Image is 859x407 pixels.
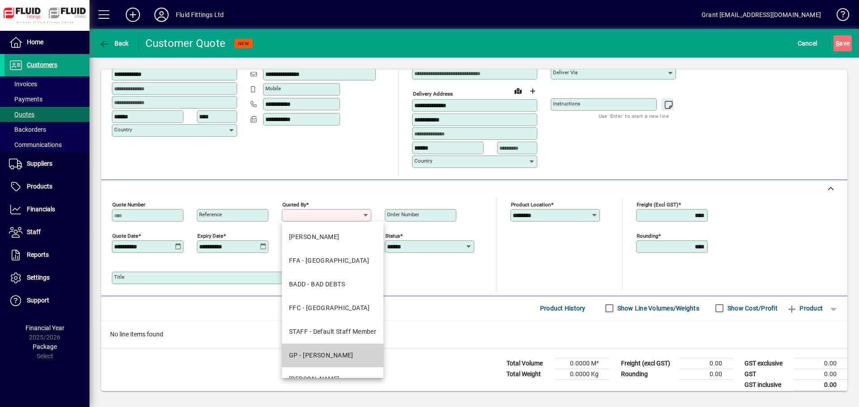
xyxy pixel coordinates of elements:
[833,35,852,51] button: Save
[525,84,540,98] button: Choose address
[27,38,43,46] span: Home
[289,256,369,265] div: FFA - [GEOGRAPHIC_DATA]
[616,304,699,313] label: Show Line Volumes/Weights
[26,324,64,331] span: Financial Year
[794,358,847,369] td: 0.00
[27,160,52,167] span: Suppliers
[112,201,145,207] mat-label: Quote number
[289,327,376,336] div: STAFF - Default Staff Member
[511,201,551,207] mat-label: Product location
[836,40,839,47] span: S
[502,358,556,369] td: Total Volume
[511,84,525,98] a: View on map
[27,251,49,258] span: Reports
[4,31,89,54] a: Home
[145,36,226,50] div: Customer Quote
[99,40,129,47] span: Back
[27,297,49,304] span: Support
[282,201,306,207] mat-label: Quoted by
[4,107,89,122] a: Quotes
[556,369,609,379] td: 0.0000 Kg
[9,96,43,103] span: Payments
[794,379,847,390] td: 0.00
[540,301,586,315] span: Product History
[176,8,224,22] div: Fluid Fittings Ltd
[282,320,383,344] mat-option: STAFF - Default Staff Member
[33,343,57,350] span: Package
[679,369,733,379] td: 0.00
[282,249,383,273] mat-option: FFA - Auckland
[385,232,400,239] mat-label: Status
[782,300,827,316] button: Product
[740,369,794,379] td: GST
[798,36,817,50] span: Cancel
[795,35,820,51] button: Cancel
[387,211,419,218] mat-label: Order number
[289,351,353,360] div: GP - [PERSON_NAME]
[289,303,370,313] div: FFC - [GEOGRAPHIC_DATA]
[289,232,340,242] div: [PERSON_NAME]
[4,76,89,92] a: Invoices
[265,85,281,92] mat-label: Mobile
[4,153,89,175] a: Suppliers
[199,211,222,218] mat-label: Reference
[4,198,89,221] a: Financials
[147,7,176,23] button: Profile
[679,358,733,369] td: 0.00
[282,273,383,296] mat-option: BADD - BAD DEBTS
[282,296,383,320] mat-option: FFC - Christchurch
[740,379,794,390] td: GST inclusive
[4,176,89,198] a: Products
[27,274,50,281] span: Settings
[617,369,679,379] td: Rounding
[9,80,37,88] span: Invoices
[702,8,821,22] div: Grant [EMAIL_ADDRESS][DOMAIN_NAME]
[553,69,578,76] mat-label: Deliver via
[97,35,131,51] button: Back
[27,228,41,235] span: Staff
[740,358,794,369] td: GST exclusive
[553,101,580,107] mat-label: Instructions
[289,374,340,384] div: [PERSON_NAME]
[282,225,383,249] mat-option: AG - ADAM
[27,61,57,68] span: Customers
[238,41,249,46] span: NEW
[599,111,669,121] mat-hint: Use 'Enter' to start a new line
[836,36,850,50] span: ave
[4,221,89,243] a: Staff
[112,232,138,239] mat-label: Quote date
[289,280,345,289] div: BADD - BAD DEBTS
[114,274,124,280] mat-label: Title
[617,358,679,369] td: Freight (excl GST)
[119,7,147,23] button: Add
[101,321,847,348] div: No line items found
[9,111,34,118] span: Quotes
[637,232,658,239] mat-label: Rounding
[4,267,89,289] a: Settings
[114,126,132,133] mat-label: Country
[27,206,55,213] span: Financials
[9,141,62,148] span: Communications
[4,290,89,312] a: Support
[197,232,223,239] mat-label: Expiry date
[726,304,778,313] label: Show Cost/Profit
[4,92,89,107] a: Payments
[637,201,678,207] mat-label: Freight (excl GST)
[9,126,46,133] span: Backorders
[4,244,89,266] a: Reports
[4,137,89,152] a: Communications
[794,369,847,379] td: 0.00
[282,367,383,391] mat-option: JJ - JENI
[282,344,383,367] mat-option: GP - Grant Petersen
[830,2,848,31] a: Knowledge Base
[89,35,139,51] app-page-header-button: Back
[4,122,89,137] a: Backorders
[556,358,609,369] td: 0.0000 M³
[536,300,589,316] button: Product History
[27,183,52,190] span: Products
[414,158,432,164] mat-label: Country
[502,369,556,379] td: Total Weight
[787,301,823,315] span: Product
